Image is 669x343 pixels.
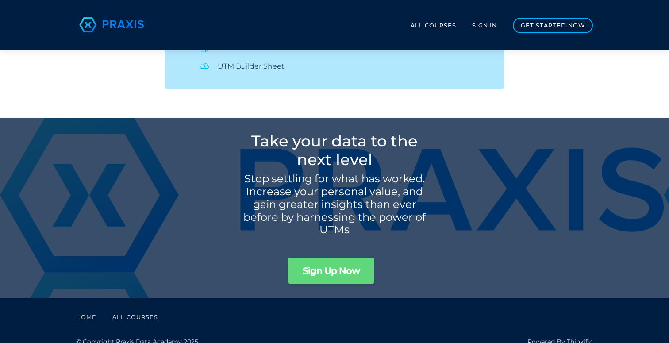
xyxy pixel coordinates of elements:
span: Track Funnels - Get started in less than 10 seconds. [200,45,476,52]
a: Home [76,312,96,322]
h4: Stop settling for what has worked. Increase your personal value, and gain greater insights than e... [235,173,434,236]
span: UTM Builder Sheet [200,63,476,70]
img: Praxis Data Academy [76,12,147,38]
a: Get started now [513,18,593,33]
a: Sign Up Now [288,258,374,284]
a: Sign In [472,22,497,29]
h3: Take your data to the next level [235,132,434,169]
a: All Courses [112,312,158,322]
a: All Courses [411,22,456,29]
